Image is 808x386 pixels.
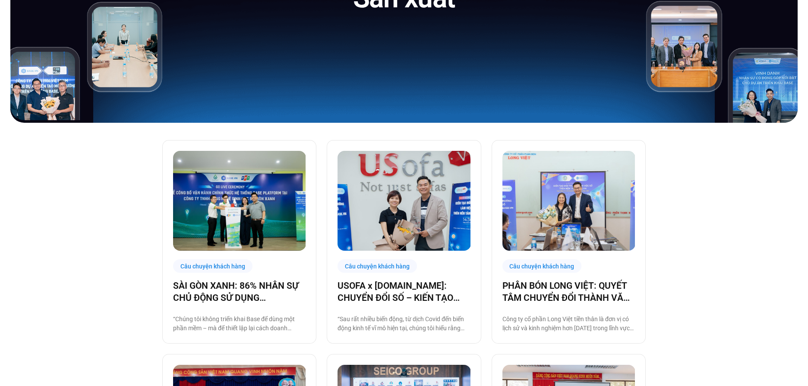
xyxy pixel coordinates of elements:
[502,259,582,273] div: Câu chuyện khách hàng
[173,315,306,333] p: “Chúng tôi không triển khai Base để dùng một phần mềm – mà để thiết lập lại cách doanh nghiệp này...
[173,259,252,273] div: Câu chuyện khách hàng
[338,280,470,304] a: USOFA x [DOMAIN_NAME]: CHUYỂN ĐỔI SỐ – KIẾN TẠO NỘI LỰC CHINH PHỤC THỊ TRƯỜNG QUỐC TẾ
[502,280,635,304] a: PHÂN BÓN LONG VIỆT: QUYẾT TÂM CHUYỂN ĐỔI THÀNH VĂN PHÒNG SỐ, GIẢM CÁC THỦ TỤC GIẤY TỜ
[502,315,635,333] p: Công ty cổ phần Long Việt tiền thân là đơn vị có lịch sử và kinh nghiệm hơn [DATE] trong lĩnh vực...
[173,280,306,304] a: SÀI GÒN XANH: 86% NHÂN SỰ CHỦ ĐỘNG SỬ DỤNG [DOMAIN_NAME], ĐẶT NỀN MÓNG CHO MỘT HỆ SINH THÁI SỐ HO...
[338,315,470,333] p: “Sau rất nhiều biến động, từ dịch Covid đến biến động kinh tế vĩ mô hiện tại, chúng tôi hiểu rằng...
[338,259,417,273] div: Câu chuyện khách hàng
